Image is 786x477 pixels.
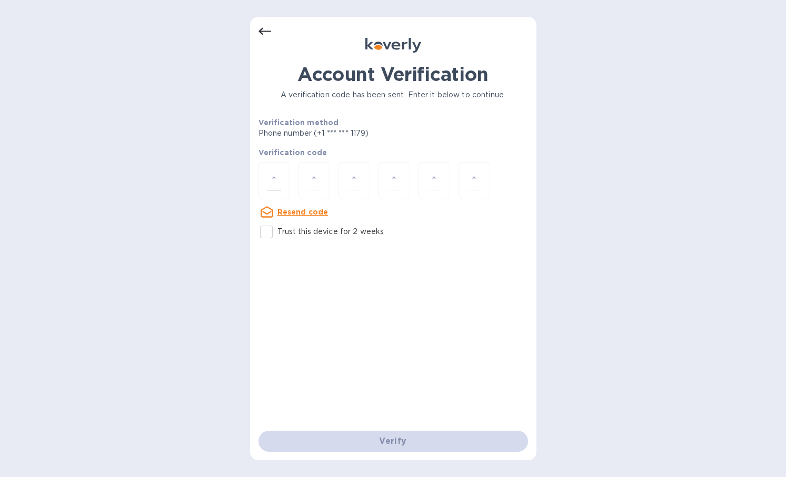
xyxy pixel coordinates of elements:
h1: Account Verification [258,63,528,85]
p: Verification code [258,147,528,158]
u: Resend code [277,208,329,216]
p: Phone number (+1 *** *** 1179) [258,128,450,139]
b: Verification method [258,118,339,127]
p: A verification code has been sent. Enter it below to continue. [258,89,528,100]
p: Trust this device for 2 weeks [277,226,384,237]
